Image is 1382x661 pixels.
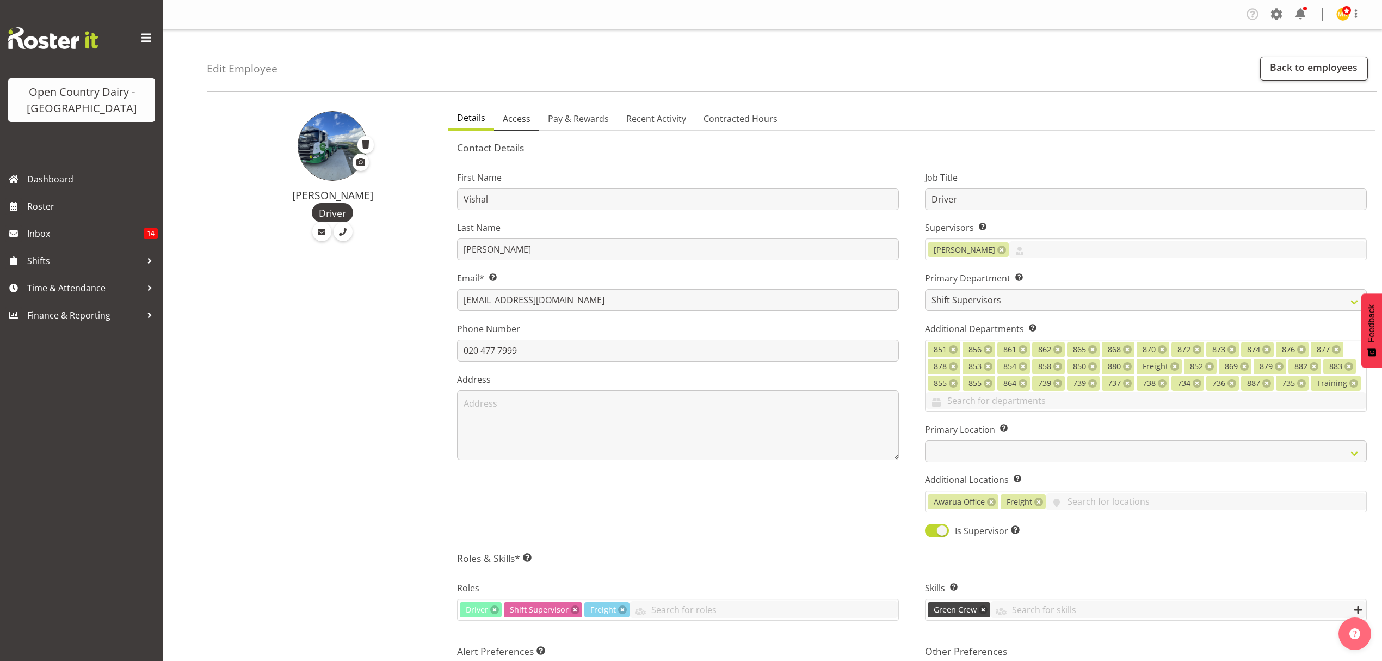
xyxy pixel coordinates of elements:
span: 737 [1108,377,1121,389]
div: Open Country Dairy - [GEOGRAPHIC_DATA] [19,84,144,117]
span: 874 [1247,344,1260,356]
span: Feedback [1367,304,1377,342]
span: 855 [968,377,982,389]
span: 14 [144,228,158,239]
span: 736 [1212,377,1225,389]
a: Email Employee [312,222,331,241]
span: Freight [590,604,616,616]
a: Call Employee [334,222,353,241]
span: Contracted Hours [704,112,778,125]
span: Recent Activity [626,112,686,125]
span: 880 [1108,360,1121,372]
input: Last Name [457,238,899,260]
span: Roster [27,198,158,215]
span: 738 [1143,377,1156,389]
span: Freight [1007,496,1032,508]
span: Training [1317,377,1347,389]
span: Shifts [27,253,141,269]
label: Phone Number [457,322,899,335]
span: 872 [1177,344,1190,356]
span: 851 [934,344,947,356]
span: 869 [1225,360,1238,372]
span: Green Crew [934,604,977,616]
img: vishal-vadadoriya3d788394e56bb8a58b897f3ff52a56af.png [298,111,367,181]
label: Address [457,373,899,386]
span: 865 [1073,344,1086,356]
span: 878 [934,360,947,372]
span: 879 [1260,360,1273,372]
input: Email Address [457,289,899,311]
input: Search for locations [1046,493,1366,510]
h5: Contact Details [457,142,1367,154]
span: Dashboard [27,171,158,187]
span: 739 [1038,377,1051,389]
span: 734 [1177,377,1190,389]
span: 861 [1003,344,1016,356]
span: Pay & Rewards [548,112,609,125]
span: Access [503,112,530,125]
span: 739 [1073,377,1086,389]
span: 854 [1003,360,1016,372]
img: help-xxl-2.png [1349,628,1360,639]
span: Details [457,111,485,124]
h5: Roles & Skills* [457,552,1367,564]
span: Finance & Reporting [27,307,141,323]
img: milk-reception-awarua7542.jpg [1336,8,1349,21]
span: Shift Supervisor [510,604,569,616]
label: First Name [457,171,899,184]
span: 864 [1003,377,1016,389]
span: 855 [934,377,947,389]
input: Search for roles [630,601,898,618]
label: Skills [925,582,1367,595]
a: Back to employees [1260,57,1368,81]
input: Phone Number [457,340,899,362]
span: 876 [1282,344,1295,356]
span: [PERSON_NAME] [934,244,995,256]
span: 852 [1190,360,1203,372]
label: Additional Locations [925,473,1367,486]
span: Inbox [27,225,144,242]
h4: Edit Employee [207,63,277,75]
span: 877 [1317,344,1330,356]
span: 883 [1329,360,1342,372]
span: 882 [1294,360,1307,372]
label: Job Title [925,171,1367,184]
span: 862 [1038,344,1051,356]
span: 735 [1282,377,1295,389]
label: Roles [457,582,899,595]
span: 853 [968,360,982,372]
input: First Name [457,188,899,210]
span: Driver [466,604,488,616]
span: 868 [1108,344,1121,356]
span: 873 [1212,344,1225,356]
span: 870 [1143,344,1156,356]
img: Rosterit website logo [8,27,98,49]
label: Additional Departments [925,322,1367,335]
label: Email* [457,272,899,285]
input: Search for skills [990,601,1366,618]
input: Search for departments [926,392,1366,409]
span: Freight [1143,360,1168,372]
span: Driver [319,206,346,220]
span: Awarua Office [934,496,985,508]
button: Feedback - Show survey [1361,293,1382,368]
span: 850 [1073,360,1086,372]
span: 856 [968,344,982,356]
span: Time & Attendance [27,280,141,296]
span: 858 [1038,360,1051,372]
label: Primary Location [925,423,1367,436]
label: Supervisors [925,221,1367,234]
span: 887 [1247,377,1260,389]
input: Job Title [925,188,1367,210]
label: Last Name [457,221,899,234]
h5: Alert Preferences [457,645,899,657]
label: Primary Department [925,272,1367,285]
span: Is Supervisor [949,524,1020,537]
h4: [PERSON_NAME] [230,189,435,201]
h5: Other Preferences [925,645,1367,657]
